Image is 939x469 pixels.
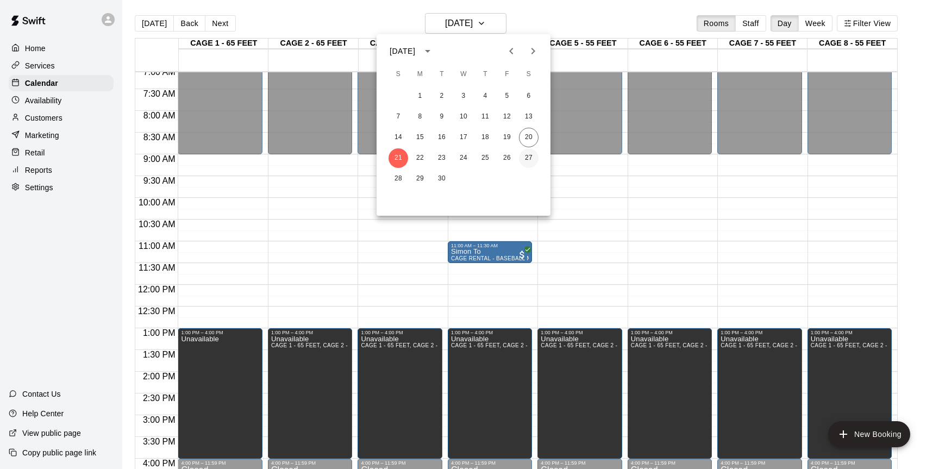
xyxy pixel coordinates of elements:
[389,107,408,127] button: 7
[497,86,517,106] button: 5
[497,64,517,85] span: Friday
[432,169,452,189] button: 30
[497,128,517,147] button: 19
[389,128,408,147] button: 14
[475,148,495,168] button: 25
[454,107,473,127] button: 10
[497,107,517,127] button: 12
[519,64,539,85] span: Saturday
[410,148,430,168] button: 22
[475,107,495,127] button: 11
[390,46,415,57] div: [DATE]
[432,86,452,106] button: 2
[389,169,408,189] button: 28
[432,64,452,85] span: Tuesday
[418,42,437,60] button: calendar view is open, switch to year view
[410,169,430,189] button: 29
[432,128,452,147] button: 16
[497,148,517,168] button: 26
[500,40,522,62] button: Previous month
[432,107,452,127] button: 9
[410,64,430,85] span: Monday
[389,64,408,85] span: Sunday
[519,148,539,168] button: 27
[410,128,430,147] button: 15
[454,148,473,168] button: 24
[519,128,539,147] button: 20
[522,40,544,62] button: Next month
[454,86,473,106] button: 3
[475,64,495,85] span: Thursday
[410,107,430,127] button: 8
[454,128,473,147] button: 17
[389,148,408,168] button: 21
[475,128,495,147] button: 18
[475,86,495,106] button: 4
[432,148,452,168] button: 23
[519,107,539,127] button: 13
[454,64,473,85] span: Wednesday
[519,86,539,106] button: 6
[410,86,430,106] button: 1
